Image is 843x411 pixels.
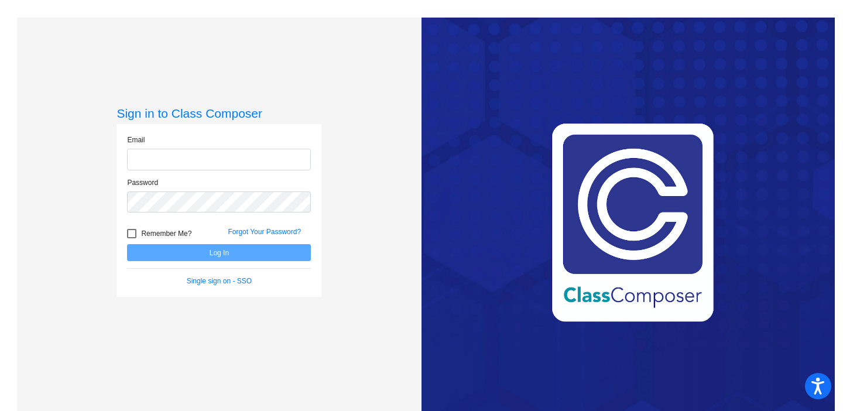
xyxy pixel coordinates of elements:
[127,135,145,145] label: Email
[187,277,252,285] a: Single sign on - SSO
[116,106,321,121] h3: Sign in to Class Composer
[127,244,311,261] button: Log In
[228,228,301,236] a: Forgot Your Password?
[141,227,191,241] span: Remember Me?
[127,177,158,188] label: Password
